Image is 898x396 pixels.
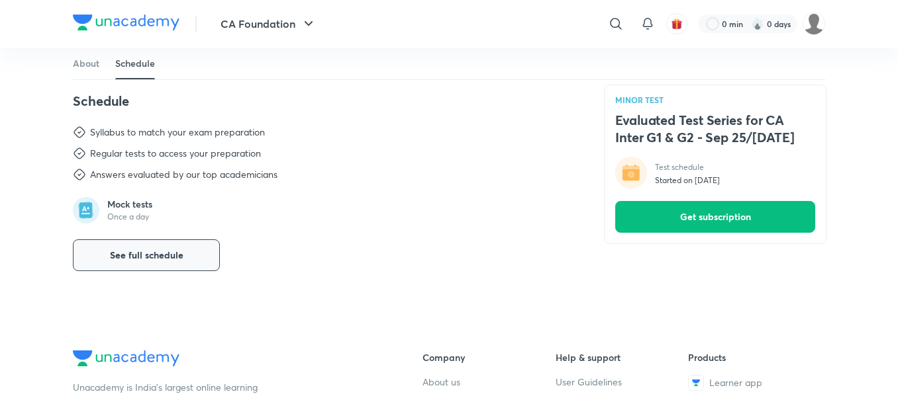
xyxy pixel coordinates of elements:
button: CA Foundation [213,11,324,37]
img: Company Logo [73,350,179,366]
a: About [73,48,99,79]
a: About us [423,375,556,389]
a: User Guidelines [556,375,689,389]
div: Answers evaluated by our top academicians [90,168,277,181]
p: Started on [DATE] [655,175,720,186]
a: Schedule [115,48,155,79]
div: Syllabus to match your exam preparation [90,126,265,139]
button: avatar [666,13,687,34]
img: Syeda Nayareen [803,13,825,35]
button: See full schedule [73,239,220,271]
p: Once a day [107,212,152,222]
span: See full schedule [110,249,183,262]
img: avatar [671,18,683,30]
h6: Company [423,350,556,364]
h6: Help & support [556,350,689,364]
span: Learner app [709,376,762,389]
a: Company Logo [73,350,380,370]
img: Company Logo [73,15,179,30]
p: Mock tests [107,198,152,210]
a: Learner app [688,375,821,391]
p: MINOR TEST [615,96,815,104]
img: streak [751,17,764,30]
p: Test schedule [655,162,720,173]
img: Learner app [688,375,704,391]
a: Company Logo [73,15,179,34]
span: Get subscription [680,211,751,224]
h4: Evaluated Test Series for CA Inter G1 & G2 - Sep 25/[DATE] [615,112,815,146]
button: Get subscription [615,202,815,233]
div: Regular tests to access your preparation [90,147,261,160]
h6: Products [688,350,821,364]
h4: Schedule [73,93,572,110]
